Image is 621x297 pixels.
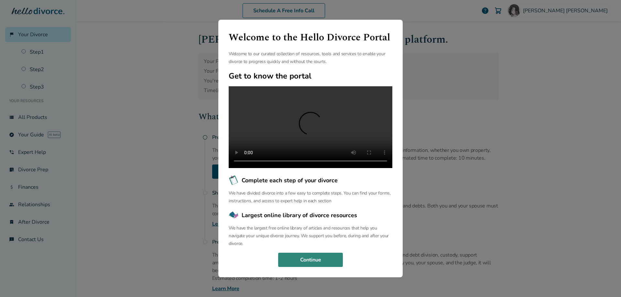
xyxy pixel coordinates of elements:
img: Largest online library of divorce resources [229,210,239,220]
h2: Get to know the portal [229,71,392,81]
button: Continue [278,253,343,267]
h1: Welcome to the Hello Divorce Portal [229,30,392,45]
img: Complete each step of your divorce [229,175,239,186]
span: Largest online library of divorce resources [242,211,357,219]
p: Welcome to our curated collection of resources, tools and services to enable your divorce to prog... [229,50,392,66]
p: We have divided divorce into a few easy to complete steps. You can find your forms, instructions,... [229,189,392,205]
span: Complete each step of your divorce [242,176,338,185]
iframe: Chat Widget [589,266,621,297]
p: We have the largest free online library of articles and resources that help you navigate your uni... [229,224,392,248]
